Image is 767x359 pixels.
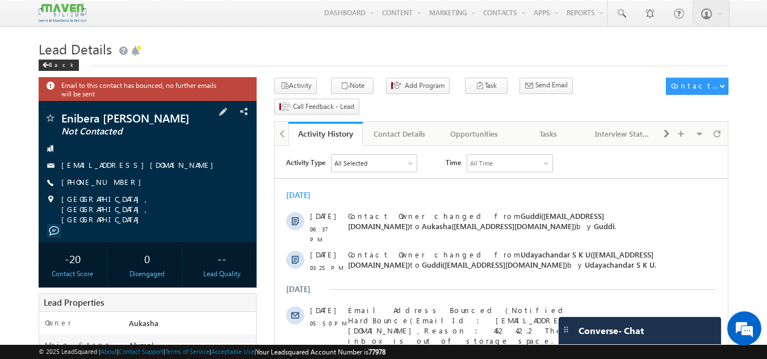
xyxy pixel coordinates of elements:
span: Activity Type [11,9,51,26]
span: Contact Owner changed from to by . [73,65,341,85]
button: Contact Actions [666,78,728,95]
div: Lead Quality [190,269,253,279]
div: All Time [195,12,218,23]
span: 05:50 PM [35,306,69,316]
span: Aukasha([EMAIL_ADDRESS][DOMAIN_NAME]) [147,75,301,85]
a: Acceptable Use [211,348,254,355]
a: Back [39,59,85,69]
div: [DATE] [11,44,48,54]
span: Udayachandar S K U [310,114,380,124]
span: Udayachandar S K U([EMAIL_ADDRESS][DOMAIN_NAME]) [73,104,379,124]
span: Added by on [145,335,252,347]
span: Call Feedback - Lead [293,102,354,112]
span: View more [73,271,134,283]
span: -10 [422,181,436,195]
span: 06:37 PM [35,78,69,99]
span: Converse - Chat [579,326,644,336]
span: [DATE] [35,104,61,114]
div: -- [190,248,253,269]
div: Alumni [126,340,257,356]
a: Contact Details [363,122,437,146]
div: [DATE] [11,138,48,149]
span: 03:25 PM [35,117,69,127]
div: Opportunities [446,127,501,141]
a: Tasks [512,122,586,146]
button: Call Feedback - Lead [274,99,359,115]
span: System [174,335,195,344]
button: Note [331,78,374,94]
span: [DATE] [35,65,61,75]
div: Activity History [297,128,354,139]
span: 05:50 PM [35,239,69,250]
span: Guddi [319,75,340,85]
span: Your Leadsquared Account Number is [256,348,385,356]
label: Main Stage [45,340,112,350]
button: Task [465,78,508,94]
label: Owner [45,318,72,328]
span: [DATE] [35,159,61,170]
span: Enibera [PERSON_NAME] [61,112,196,124]
div: All Selected [57,9,142,26]
span: Lead Properties [44,297,104,308]
span: Email Address Bounced (Notified HardBounce(EmailId : [EMAIL_ADDRESS][DOMAIN_NAME],Reason : 452 4.... [73,226,404,328]
span: Email to this contact has bounced, no further emails will be sent [61,80,227,98]
span: Time [171,9,186,26]
span: Guddi([EMAIL_ADDRESS][DOMAIN_NAME]) [147,114,292,124]
span: View more [73,204,134,216]
span: Aukasha [129,318,158,328]
div: Back [39,60,79,71]
a: Interview Status [586,122,660,146]
span: Email Address Bounced (Notified HardBounce(EmailId : [EMAIL_ADDRESS][DOMAIN_NAME],Reason : 452 4.... [73,159,404,261]
span: © 2025 LeadSquared | | | | | [39,347,385,357]
a: Activity History [288,122,363,146]
span: Not Contacted [61,126,196,137]
div: Contact Score [41,269,104,279]
span: [DATE] [35,226,61,236]
a: [URL][DOMAIN_NAME] [175,324,284,333]
span: [EMAIL_ADDRESS][DOMAIN_NAME] [61,160,219,171]
img: Custom Logo [39,3,86,23]
span: Notified HardBounce(EmailId : [EMAIL_ADDRESS][DOMAIN_NAME],Reason : 452 4.2.2 The recipient's inb... [73,293,405,333]
a: Opportunities [437,122,512,146]
div: Disengaged [116,269,179,279]
div: Tasks [521,127,576,141]
a: Contact Support [119,348,164,355]
span: 05:50 PM [35,172,69,183]
div: All Selected [60,12,93,23]
div: Contact Details [372,127,427,141]
a: About [100,348,117,355]
span: Send Email [535,80,568,90]
div: -20 [41,248,104,269]
img: carter-drag [561,325,571,334]
div: Contact Actions [671,81,719,91]
span: Guddi([EMAIL_ADDRESS][DOMAIN_NAME]) [73,65,329,85]
span: -10 [422,248,436,261]
span: View More [73,335,133,347]
span: [DATE] [35,293,61,303]
button: Activity [274,78,317,94]
button: Add Program [386,78,450,94]
button: Send Email [519,78,573,94]
span: [PHONE_NUMBER] [61,177,147,188]
span: Contact Owner changed from to by . [73,104,382,124]
a: Terms of Service [165,348,209,355]
span: 77978 [368,348,385,356]
span: [DATE] 05:50 PM [203,335,252,344]
div: Interview Status [595,127,650,141]
div: 0 [116,248,179,269]
span: [GEOGRAPHIC_DATA], [GEOGRAPHIC_DATA], [GEOGRAPHIC_DATA] [61,194,237,225]
span: Lead Details [39,40,112,58]
span: Add Program [405,81,445,91]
